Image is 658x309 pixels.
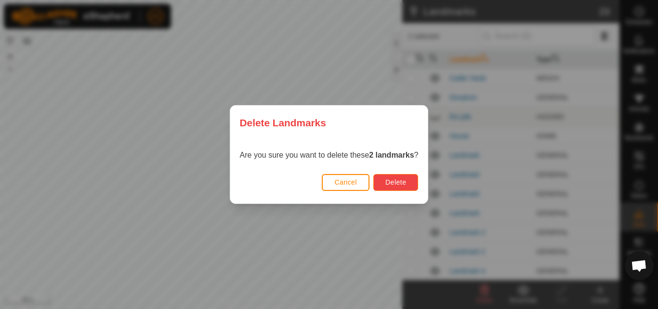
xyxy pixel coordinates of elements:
[625,251,654,280] a: Open chat
[322,174,369,191] button: Cancel
[385,178,406,186] span: Delete
[373,174,418,191] button: Delete
[334,178,357,186] span: Cancel
[369,151,414,159] strong: 2 landmarks
[240,115,326,130] span: Delete Landmarks
[240,151,419,159] span: Are you sure you want to delete these ?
